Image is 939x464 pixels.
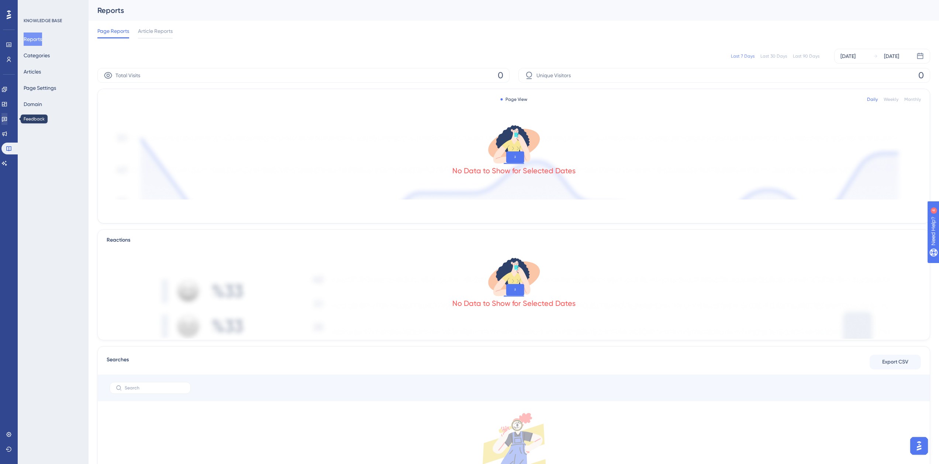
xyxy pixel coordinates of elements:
[24,49,50,62] button: Categories
[97,27,129,35] span: Page Reports
[500,96,527,102] div: Page View
[908,435,930,457] iframe: UserGuiding AI Assistant Launcher
[24,98,42,111] button: Domain
[24,65,41,78] button: Articles
[97,5,912,16] div: Reports
[870,355,921,369] button: Export CSV
[115,71,140,80] span: Total Visits
[51,4,53,10] div: 4
[867,96,878,102] div: Daily
[24,18,62,24] div: KNOWLEDGE BASE
[107,355,129,369] span: Searches
[452,298,576,308] div: No Data to Show for Selected Dates
[24,81,56,95] button: Page Settings
[24,33,42,46] button: Reports
[760,53,787,59] div: Last 30 Days
[882,358,908,366] span: Export CSV
[536,71,571,80] span: Unique Visitors
[452,166,576,176] div: No Data to Show for Selected Dates
[24,114,40,127] button: Access
[904,96,921,102] div: Monthly
[107,236,921,245] div: Reactions
[731,53,755,59] div: Last 7 Days
[17,2,46,11] span: Need Help?
[125,385,184,390] input: Search
[840,52,856,61] div: [DATE]
[884,52,899,61] div: [DATE]
[918,69,924,81] span: 0
[138,27,173,35] span: Article Reports
[884,96,898,102] div: Weekly
[793,53,819,59] div: Last 90 Days
[498,69,503,81] span: 0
